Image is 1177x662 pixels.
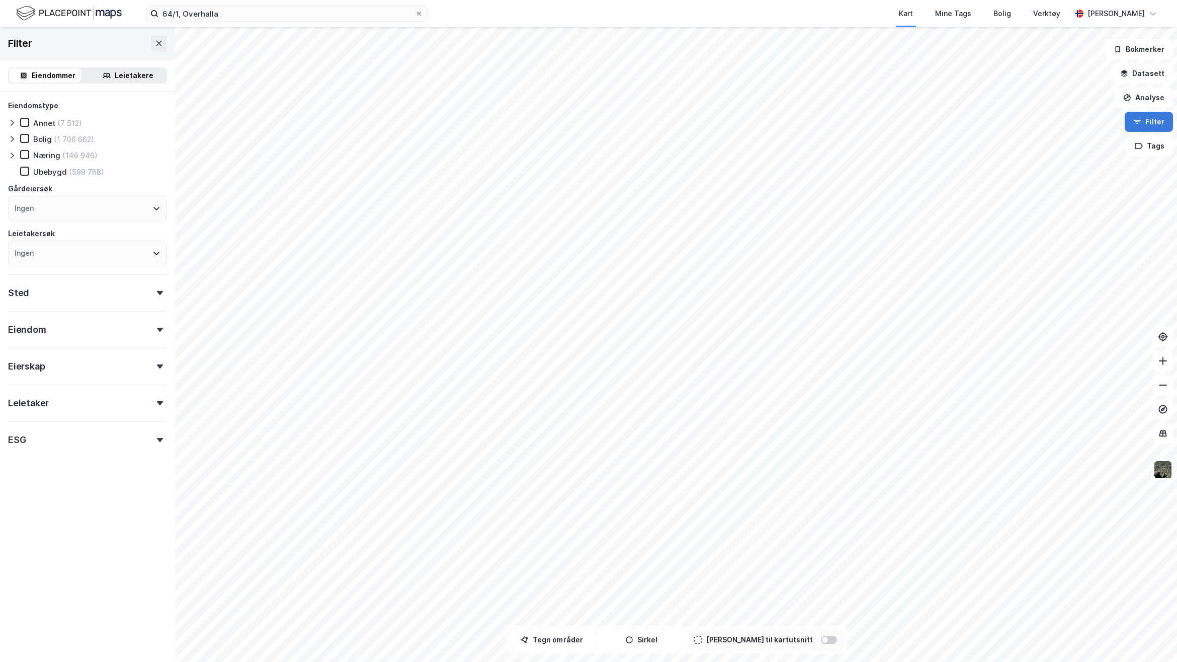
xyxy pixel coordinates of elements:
img: logo.f888ab2527a4732fd821a326f86c7f29.svg [16,5,122,22]
div: Kart [899,8,913,20]
div: [PERSON_NAME] til kartutsnitt [706,634,813,646]
img: 9k= [1153,460,1172,479]
button: Tegn områder [509,630,595,650]
div: Leietakersøk [8,228,55,240]
div: Verktøy [1033,8,1060,20]
div: Eiendommer [32,69,75,82]
button: Bokmerker [1105,39,1173,59]
div: Bolig [993,8,1011,20]
div: (7 512) [57,118,82,128]
div: Filter [8,35,32,51]
div: Næring [33,151,60,160]
div: Leietaker [8,397,49,409]
div: Ingen [15,202,34,214]
div: (1 706 662) [54,134,94,144]
input: Søk på adresse, matrikkel, gårdeiere, leietakere eller personer [158,6,415,21]
div: Eiendom [8,324,46,336]
div: Sted [8,287,29,299]
div: Ubebygd [33,167,67,177]
button: Sirkel [599,630,684,650]
button: Analyse [1115,88,1173,108]
button: Tags [1126,136,1173,156]
div: (146 946) [62,151,98,160]
div: Ingen [15,247,34,259]
div: (599 768) [69,167,104,177]
div: Bolig [33,134,52,144]
div: Annet [33,118,55,128]
div: ESG [8,434,26,446]
iframe: Chat Widget [1127,614,1177,662]
div: Gårdeiersøk [8,183,52,195]
div: Leietakere [115,69,153,82]
div: Eierskap [8,360,45,373]
button: Datasett [1112,63,1173,84]
div: Mine Tags [935,8,971,20]
div: [PERSON_NAME] [1087,8,1145,20]
div: Eiendomstype [8,100,58,112]
button: Filter [1125,112,1173,132]
div: Kontrollprogram for chat [1127,614,1177,662]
